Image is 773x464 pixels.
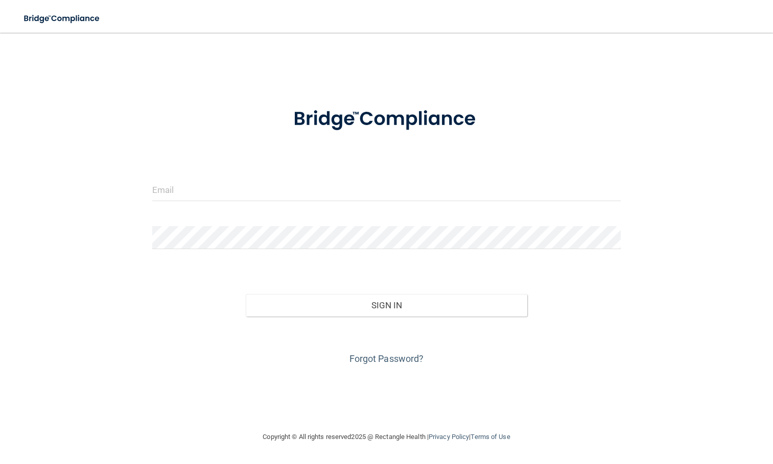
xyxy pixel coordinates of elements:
[273,94,500,144] img: bridge_compliance_login_screen.278c3ca4.svg
[152,178,621,201] input: Email
[15,8,109,29] img: bridge_compliance_login_screen.278c3ca4.svg
[471,433,510,441] a: Terms of Use
[429,433,469,441] a: Privacy Policy
[349,353,424,364] a: Forgot Password?
[200,421,573,453] div: Copyright © All rights reserved 2025 @ Rectangle Health | |
[246,294,527,316] button: Sign In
